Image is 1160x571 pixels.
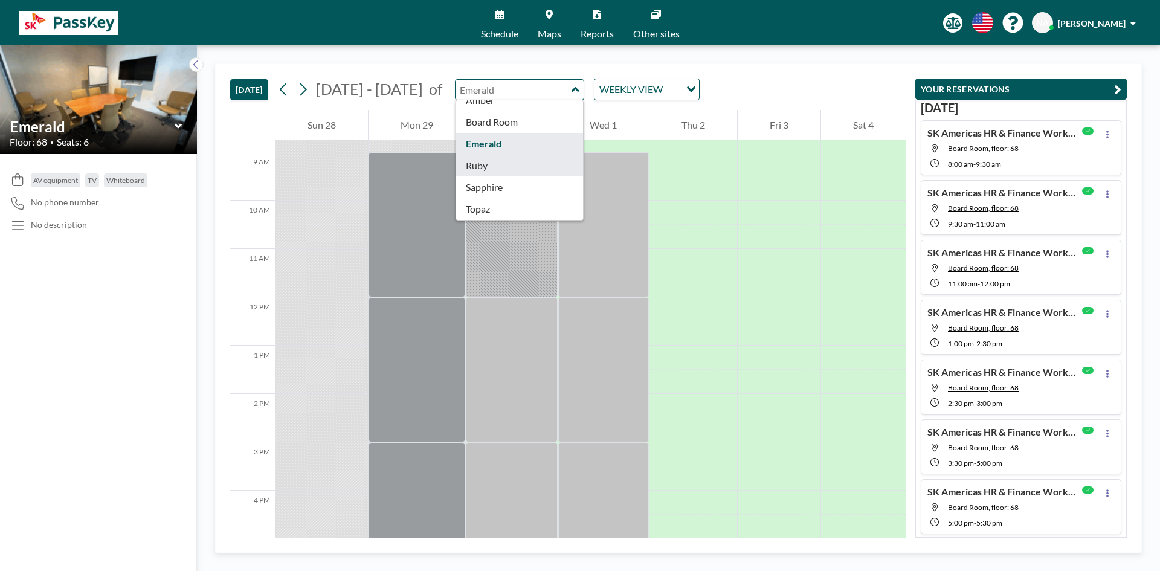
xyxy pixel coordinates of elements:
[948,443,1019,452] span: Board Room, floor: 68
[738,110,820,140] div: Fri 3
[927,127,1078,139] h4: SK Americas HR & Finance Workshop
[230,201,275,249] div: 10 AM
[927,247,1078,259] h4: SK Americas HR & Finance Workshop
[1058,18,1126,28] span: [PERSON_NAME]
[230,442,275,491] div: 3 PM
[429,80,442,98] span: of
[978,279,980,288] span: -
[31,219,87,230] div: No description
[976,399,1002,408] span: 3:00 PM
[456,111,584,133] div: Board Room
[976,219,1005,228] span: 11:00 AM
[88,176,97,185] span: TV
[230,249,275,297] div: 11 AM
[1036,18,1049,28] span: NA
[974,339,976,348] span: -
[948,144,1019,153] span: Board Room, floor: 68
[927,426,1078,438] h4: SK Americas HR & Finance Workshop
[19,11,118,35] img: organization-logo
[31,197,99,208] span: No phone number
[275,110,368,140] div: Sun 28
[948,399,974,408] span: 2:30 PM
[481,29,518,39] span: Schedule
[456,198,584,220] div: Topaz
[973,219,976,228] span: -
[649,110,737,140] div: Thu 2
[948,219,973,228] span: 9:30 AM
[10,118,175,135] input: Emerald
[581,29,614,39] span: Reports
[948,503,1019,512] span: Board Room, floor: 68
[594,79,699,100] div: Search for option
[921,100,1121,115] h3: [DATE]
[230,394,275,442] div: 2 PM
[57,136,89,148] span: Seats: 6
[456,80,572,100] input: Emerald
[927,187,1078,199] h4: SK Americas HR & Finance Workshop
[974,459,976,468] span: -
[597,82,665,97] span: WEEKLY VIEW
[558,110,649,140] div: Wed 1
[230,297,275,346] div: 12 PM
[50,138,54,146] span: •
[821,110,906,140] div: Sat 4
[976,339,1002,348] span: 2:30 PM
[927,486,1078,498] h4: SK Americas HR & Finance Workshop
[456,176,584,198] div: Sapphire
[948,323,1019,332] span: Board Room, floor: 68
[927,366,1078,378] h4: SK Americas HR & Finance Workshop
[456,133,584,155] div: Emerald
[948,459,974,468] span: 3:30 PM
[666,82,679,97] input: Search for option
[106,176,145,185] span: Whiteboard
[927,306,1078,318] h4: SK Americas HR & Finance Workshop
[456,155,584,176] div: Ruby
[948,263,1019,273] span: Board Room, floor: 68
[948,204,1019,213] span: Board Room, floor: 68
[230,346,275,394] div: 1 PM
[980,279,1010,288] span: 12:00 PM
[948,160,973,169] span: 8:00 AM
[316,80,423,98] span: [DATE] - [DATE]
[633,29,680,39] span: Other sites
[948,279,978,288] span: 11:00 AM
[230,152,275,201] div: 9 AM
[10,136,47,148] span: Floor: 68
[974,399,976,408] span: -
[915,79,1127,100] button: YOUR RESERVATIONS
[456,89,584,111] div: Amber
[974,518,976,527] span: -
[230,491,275,539] div: 4 PM
[33,176,78,185] span: AV equipment
[973,160,976,169] span: -
[976,518,1002,527] span: 5:30 PM
[976,160,1001,169] span: 9:30 AM
[538,29,561,39] span: Maps
[948,383,1019,392] span: Board Room, floor: 68
[230,79,268,100] button: [DATE]
[369,110,465,140] div: Mon 29
[948,339,974,348] span: 1:00 PM
[948,518,974,527] span: 5:00 PM
[976,459,1002,468] span: 5:00 PM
